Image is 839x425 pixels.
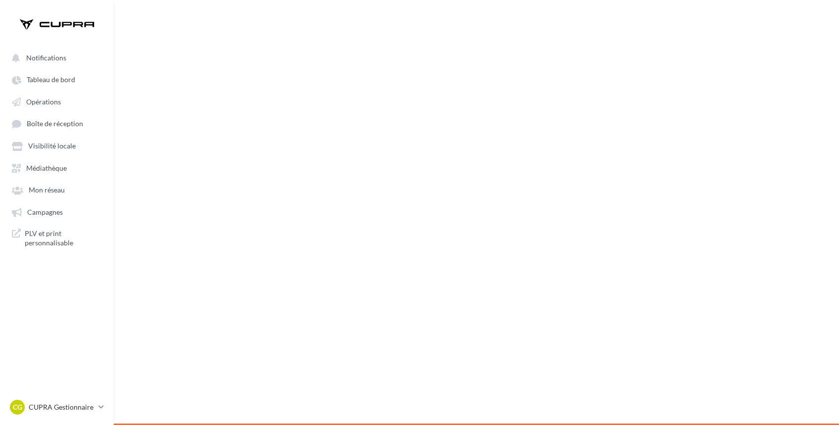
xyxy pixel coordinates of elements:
span: Visibilité locale [28,142,76,150]
span: PLV et print personnalisable [25,229,102,248]
a: Visibilité locale [6,137,108,154]
span: Notifications [26,53,66,62]
span: Campagnes [27,208,63,216]
span: CG [13,402,22,412]
a: CG CUPRA Gestionnaire [8,398,106,417]
span: Tableau de bord [27,76,75,84]
a: PLV et print personnalisable [6,225,108,252]
span: Opérations [26,97,61,106]
span: Médiathèque [26,164,67,172]
span: Mon réseau [29,186,65,194]
a: Campagnes [6,203,108,221]
span: Boîte de réception [27,120,83,128]
p: CUPRA Gestionnaire [29,402,94,412]
a: Médiathèque [6,159,108,177]
a: Opérations [6,93,108,110]
button: Notifications [6,48,104,66]
a: Tableau de bord [6,70,108,88]
a: Boîte de réception [6,114,108,133]
a: Mon réseau [6,181,108,198]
